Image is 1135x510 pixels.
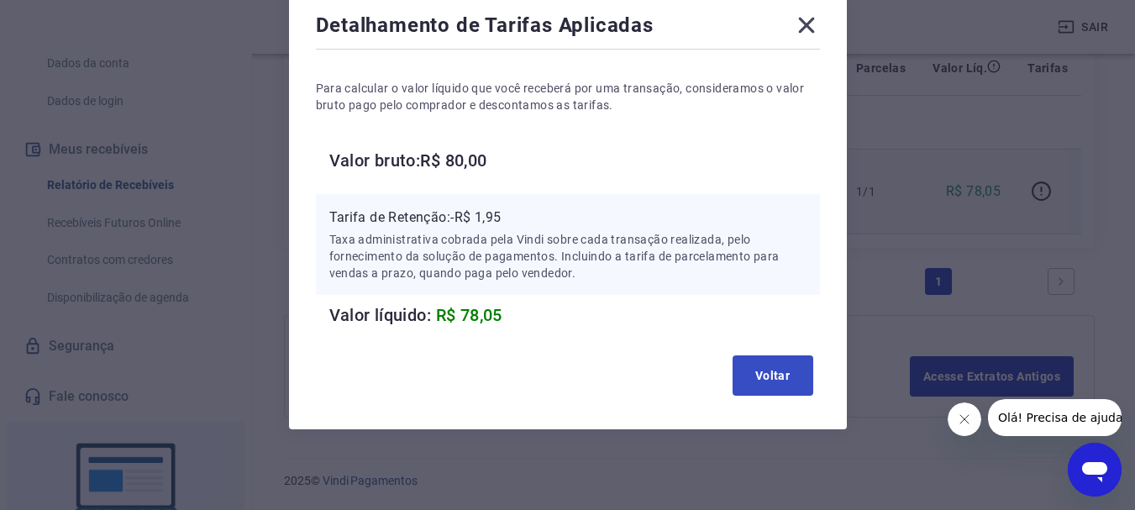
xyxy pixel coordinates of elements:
div: Detalhamento de Tarifas Aplicadas [316,12,820,45]
p: Taxa administrativa cobrada pela Vindi sobre cada transação realizada, pelo fornecimento da soluç... [329,231,807,281]
iframe: Botão para abrir a janela de mensagens [1068,443,1122,497]
h6: Valor bruto: R$ 80,00 [329,147,820,174]
span: Olá! Precisa de ajuda? [10,12,141,25]
h6: Valor líquido: [329,302,820,329]
p: Para calcular o valor líquido que você receberá por uma transação, consideramos o valor bruto pag... [316,80,820,113]
span: R$ 78,05 [436,305,502,325]
iframe: Mensagem da empresa [988,399,1122,436]
p: Tarifa de Retenção: -R$ 1,95 [329,208,807,228]
button: Voltar [733,355,813,396]
iframe: Fechar mensagem [948,402,981,436]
